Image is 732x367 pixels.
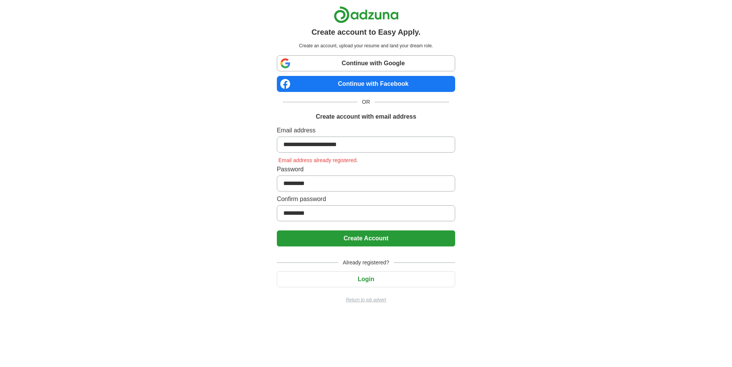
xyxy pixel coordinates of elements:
button: Create Account [277,230,455,246]
span: Already registered? [338,259,394,267]
a: Continue with Google [277,55,455,71]
h1: Create account with email address [316,112,416,121]
a: Return to job advert [277,296,455,303]
img: Adzuna logo [334,6,399,23]
label: Confirm password [277,195,455,204]
span: Email address already registered. [277,157,360,163]
label: Password [277,165,455,174]
p: Create an account, upload your resume and land your dream role. [278,42,454,49]
a: Login [277,276,455,282]
h1: Create account to Easy Apply. [312,26,421,38]
a: Continue with Facebook [277,76,455,92]
span: OR [357,98,375,106]
label: Email address [277,126,455,135]
button: Login [277,271,455,287]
